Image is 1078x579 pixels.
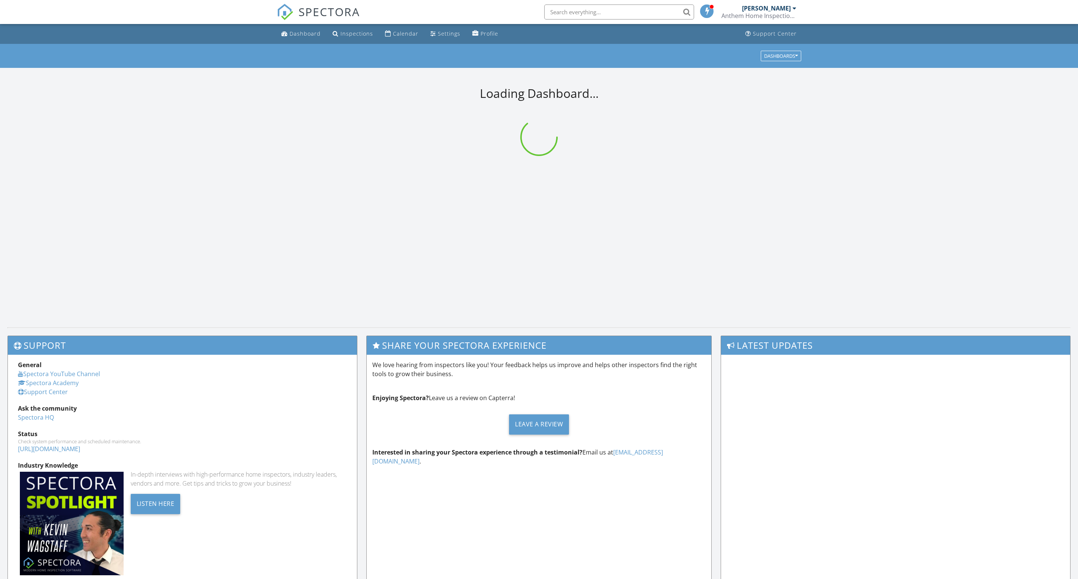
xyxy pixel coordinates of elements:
div: In-depth interviews with high-performance home inspectors, industry leaders, vendors and more. Ge... [131,470,347,488]
a: Profile [469,27,501,41]
div: Support Center [753,30,797,37]
a: [URL][DOMAIN_NAME] [18,445,80,453]
div: Inspections [340,30,373,37]
a: Spectora Academy [18,379,79,387]
h3: Support [8,336,357,354]
a: Calendar [382,27,421,41]
input: Search everything... [544,4,694,19]
div: Check system performance and scheduled maintenance. [18,438,347,444]
img: Spectoraspolightmain [20,472,124,576]
strong: Interested in sharing your Spectora experience through a testimonial? [372,448,582,456]
img: The Best Home Inspection Software - Spectora [277,4,293,20]
h3: Latest Updates [721,336,1070,354]
a: Leave a Review [372,408,706,440]
div: Settings [438,30,460,37]
span: SPECTORA [299,4,360,19]
a: [EMAIL_ADDRESS][DOMAIN_NAME] [372,448,663,465]
div: Anthem Home Inspections [721,12,796,19]
a: Spectora YouTube Channel [18,370,100,378]
a: Spectora HQ [18,413,54,421]
div: Ask the community [18,404,347,413]
p: We love hearing from inspectors like you! Your feedback helps us improve and helps other inspecto... [372,360,706,378]
button: Dashboards [761,51,801,61]
p: Leave us a review on Capterra! [372,393,706,402]
a: Dashboard [278,27,324,41]
div: Calendar [393,30,418,37]
a: SPECTORA [277,10,360,26]
div: Dashboard [290,30,321,37]
a: Support Center [742,27,800,41]
div: Listen Here [131,494,181,514]
div: Industry Knowledge [18,461,347,470]
div: Status [18,429,347,438]
div: Profile [481,30,498,37]
a: Support Center [18,388,68,396]
strong: General [18,361,42,369]
a: Listen Here [131,499,181,507]
div: Dashboards [764,53,798,58]
a: Settings [427,27,463,41]
div: Leave a Review [509,414,569,435]
strong: Enjoying Spectora? [372,394,429,402]
p: Email us at . [372,448,706,466]
a: Inspections [330,27,376,41]
h3: Share Your Spectora Experience [367,336,711,354]
div: [PERSON_NAME] [742,4,791,12]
